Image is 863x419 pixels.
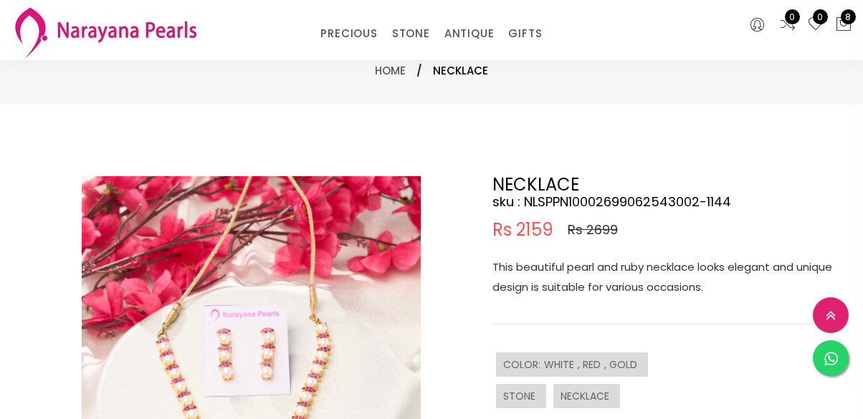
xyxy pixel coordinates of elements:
span: NECKLACE [561,389,613,403]
span: / [416,62,422,80]
span: , GOLD [604,357,641,372]
span: 8 [841,9,856,24]
span: Rs 2159 [492,221,553,239]
a: ANTIQUE [444,23,495,44]
span: STONE [503,389,539,403]
h2: NECKLACE [492,176,851,193]
a: STONE [392,23,430,44]
span: 0 [813,9,828,24]
a: PRECIOUS [320,23,377,44]
a: 0 [807,16,824,34]
a: Home [375,63,406,78]
span: 0 [785,9,800,24]
span: WHITE [544,357,578,372]
a: GIFTS [508,23,542,44]
span: COLOR : [503,357,544,372]
span: NECKLACE [433,62,488,80]
p: This beautiful pearl and ruby necklace looks elegant and unique design is suitable for various oc... [492,257,851,297]
span: , RED [578,357,604,372]
h4: sku : NLSPPN10002699062543002-1144 [492,193,851,211]
span: Rs 2699 [568,221,618,239]
button: 8 [835,16,852,34]
a: 0 [779,16,796,34]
